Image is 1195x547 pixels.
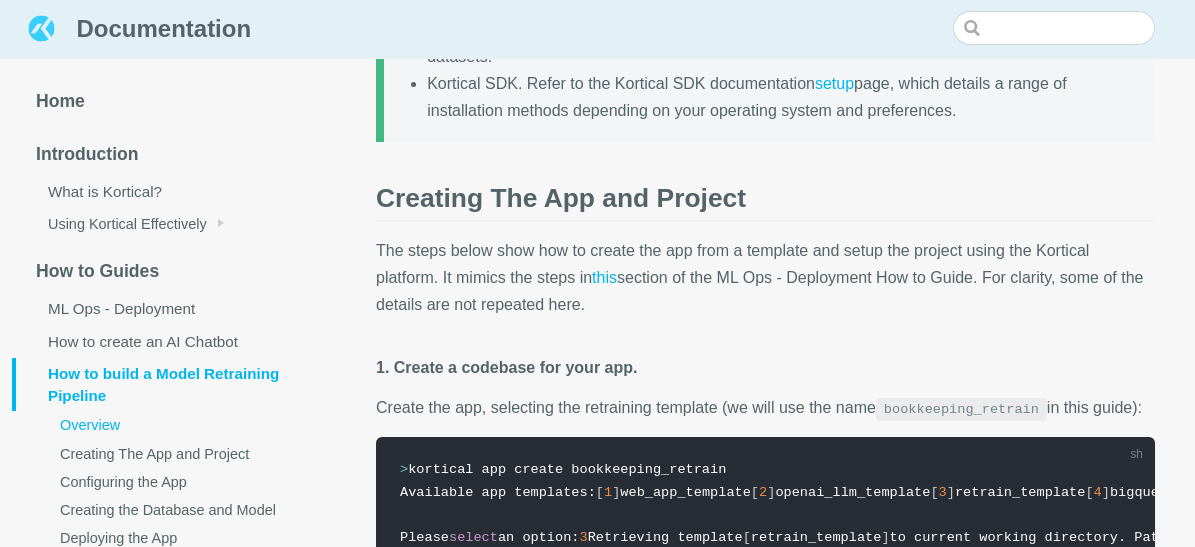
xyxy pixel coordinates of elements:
a: How to Guides [12,252,335,293]
span: ] [767,485,775,500]
span: [ [743,530,751,545]
span: ] [881,530,889,545]
h4: 1. Create a codebase for your app. [376,285,1155,379]
span: Documentation [76,11,251,46]
span: ] [612,485,620,500]
code: bookkeeping_retrain [876,398,1047,421]
p: Create the app, selecting the retraining template (we will use the name in this guide): [376,394,1155,421]
span: ] [947,485,955,500]
span: [ [930,485,938,500]
a: setup [815,75,854,92]
span: [ [1085,485,1093,500]
p: The steps below show how to create the app from a template and setup the project using the Kortic... [376,237,1155,319]
span: 4 [1094,485,1102,500]
h2: Creating The App and Project [376,108,1155,220]
span: select [449,530,498,545]
span: How to Guides [36,261,159,281]
li: Kortical SDK. Refer to the Kortical SDK documentation page, which details a range of installation... [427,70,1131,124]
a: Home [12,82,335,123]
a: this [592,269,617,286]
a: Documentation [24,11,251,49]
span: 3 [579,530,587,545]
input: Search [953,11,1155,45]
a: How to build a Model Retraining Pipeline [12,358,335,412]
span: 2 [759,485,767,500]
span: ] [1102,485,1110,500]
a: What is Kortical? [12,176,335,208]
span: 3 [939,485,947,500]
img: Documentation [24,11,59,46]
span: [ [596,485,604,500]
a: ML Ops - Deployment [12,293,335,325]
span: [ [751,485,759,500]
a: Overview [28,411,335,439]
a: Configuring the App [28,468,335,496]
a: Creating The App and Project [28,440,335,468]
span: 1 [604,485,612,500]
a: Creating the Database and Model [28,496,335,524]
span: > [400,462,408,477]
a: Using Kortical Effectively [12,208,335,239]
span: Introduction [36,144,139,164]
a: How to create an AI Chatbot [12,325,335,357]
span: Using Kortical Effectively [48,216,207,232]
